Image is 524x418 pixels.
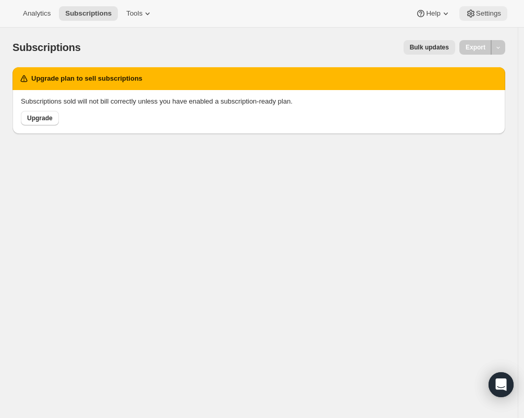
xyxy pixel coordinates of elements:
h2: Upgrade plan to sell subscriptions [31,73,142,84]
span: Bulk updates [410,43,449,52]
div: Open Intercom Messenger [489,372,514,397]
button: Subscriptions [59,6,118,21]
button: Bulk updates [404,40,455,55]
span: Subscriptions [65,9,112,18]
button: Help [409,6,457,21]
button: Analytics [17,6,57,21]
button: Settings [459,6,507,21]
button: Tools [120,6,159,21]
span: Tools [126,9,142,18]
span: Subscriptions [13,42,81,53]
button: Upgrade [21,111,59,125]
span: Upgrade [27,114,53,122]
p: Subscriptions sold will not bill correctly unless you have enabled a subscription-ready plan. [21,96,497,107]
span: Analytics [23,9,51,18]
span: Help [426,9,440,18]
span: Settings [476,9,501,18]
